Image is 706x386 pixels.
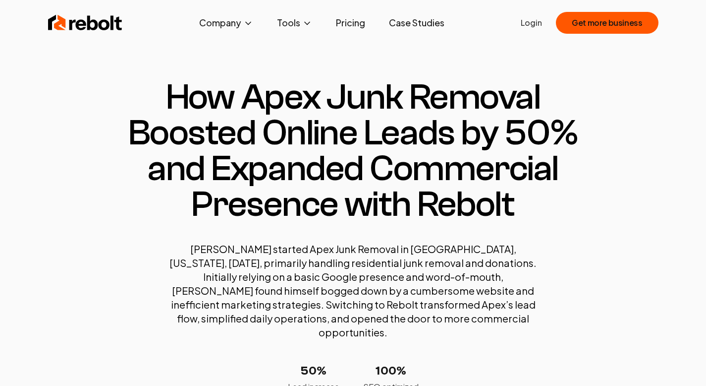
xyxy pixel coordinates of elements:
[191,13,261,33] button: Company
[269,13,320,33] button: Tools
[521,17,542,29] a: Login
[328,13,373,33] a: Pricing
[363,363,419,379] p: 100%
[108,79,599,222] h1: How Apex Junk Removal Boosted Online Leads by 50% and Expanded Commercial Presence with Rebolt
[48,13,122,33] img: Rebolt Logo
[288,363,339,379] p: 50%
[381,13,452,33] a: Case Studies
[556,12,658,34] button: Get more business
[165,242,542,339] p: [PERSON_NAME] started Apex Junk Removal in [GEOGRAPHIC_DATA], [US_STATE], [DATE], primarily handl...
